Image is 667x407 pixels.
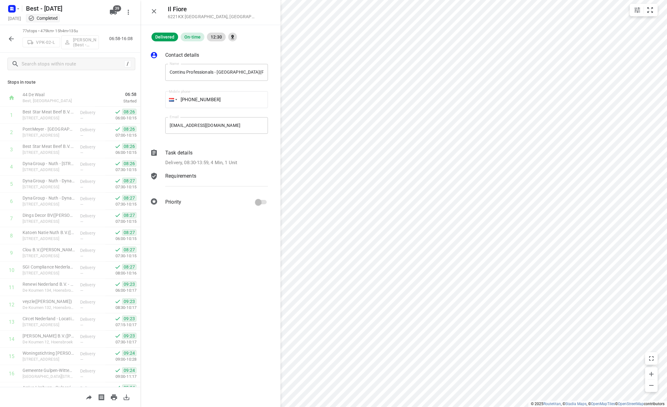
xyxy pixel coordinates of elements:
svg: Done [115,143,121,149]
svg: Done [115,333,121,339]
p: Arriva Limburg - Gulpen(Lex Vergouwen) [23,384,75,391]
svg: Done [115,316,121,322]
p: Best Star Meat Beef B.V.(Roland Moederscheim) [23,109,75,115]
span: 08:26 [122,143,136,149]
div: Contact details [150,51,268,60]
p: DynaGroup - Nuth - Daelderweg 21(Receptie) [23,160,75,167]
span: — [80,237,83,241]
span: — [80,116,83,121]
p: 07:30-10:15 [105,201,136,207]
svg: Done [115,367,121,373]
p: 08:00-10:16 [105,270,136,276]
span: 09:23 [122,333,136,339]
p: Delivery [80,144,103,150]
div: 10 [9,267,14,273]
span: 09:23 [122,298,136,305]
svg: Done [115,195,121,201]
div: 7 [10,216,13,222]
p: Alpla Hoensbroek B.V.(Menno van Tol) [23,333,75,339]
p: Delivery [80,230,103,236]
button: Close [148,5,160,18]
span: 08:27 [122,212,136,218]
div: 13 [9,319,14,325]
span: Download route [120,394,133,400]
p: 09:00-11:17 [105,373,136,380]
p: Gemeente Gulpen-Wittem(Ary Noordam) [23,367,75,373]
span: Print shipping labels [95,394,108,400]
p: Clou B.V.([PERSON_NAME]) [23,247,75,253]
input: 1 (702) 123-4567 [165,91,268,108]
p: 08:30-10:17 [105,305,136,311]
p: Stops in route [8,79,133,86]
p: 6221KX [GEOGRAPHIC_DATA] , [GEOGRAPHIC_DATA] [168,14,255,19]
p: [STREET_ADDRESS] [23,115,75,121]
p: Delivery [80,316,103,322]
p: DynaGroup - Nuth - Dynalogic Benelux BV - Daelderweg 21(Cindy van Tienen Rutters ) [23,195,75,201]
p: Delivery [80,351,103,357]
p: Delivery [80,213,103,219]
svg: Done [115,281,121,287]
svg: Done [115,178,121,184]
p: De Koumen 134, Hoensbroek [23,287,75,294]
a: OpenStreetMap [618,402,644,406]
div: 3 [10,147,13,153]
div: 11 [9,284,14,290]
div: 1 [10,112,13,118]
p: 07:00-10:15 [105,218,136,225]
p: De Koumen 132, Hoensbroek [23,305,75,311]
span: 09:23 [122,281,136,287]
p: 07:30-10:15 [105,167,136,173]
span: 135u [69,29,78,33]
span: 09:23 [122,316,136,322]
p: DynaGroup - Nuth - Dynafix Repair - Daelderweg 21(Cindy van Tienen Rutters ) [23,178,75,184]
p: [STREET_ADDRESS] [23,218,75,225]
p: [STREET_ADDRESS] [23,201,75,207]
div: 6 [10,198,13,204]
p: [STREET_ADDRESS] [23,253,75,259]
input: Search stops within route [22,59,124,69]
span: Print route [108,394,120,400]
p: Requirements [165,172,196,180]
svg: Done [115,350,121,356]
p: 09:00-10:28 [105,356,136,363]
p: [STREET_ADDRESS] [23,184,75,190]
span: 08:27 [122,247,136,253]
svg: Done [115,264,121,270]
p: [STREET_ADDRESS] [23,149,75,156]
p: SGI Compliance Nederland - Nuth(Resie Essers) [23,264,75,270]
p: Delivery [80,109,103,116]
span: — [80,133,83,138]
span: 09:24 [122,350,136,356]
a: Routetitan [543,402,561,406]
div: Netherlands: + 31 [165,91,177,108]
p: 06:00-10:15 [105,149,136,156]
div: 9 [10,250,13,256]
div: Task detailsDelivery, 08:30-13:59, 4 Min, 1 Unit [150,149,268,166]
div: This project completed. You cannot make any changes to it. [28,15,58,21]
p: Delivery [80,161,103,167]
p: [STREET_ADDRESS] [23,356,75,363]
span: • [68,29,69,33]
p: 77 stops • 479km • 15h4m [23,28,99,34]
span: 08:27 [122,178,136,184]
span: — [80,305,83,310]
span: — [80,168,83,172]
span: — [80,185,83,190]
button: More [122,6,135,18]
p: Renewi Nederland B.V. - Regio Zuid - Hoensbroek (Lars Kolenburg) [23,281,75,287]
button: Map settings [631,4,644,16]
p: Contact details [165,51,199,59]
p: De Koumen 118B, Hoensbroek [23,322,75,328]
div: / [124,60,131,67]
a: OpenMapTiles [591,402,615,406]
span: Delivered [151,34,178,39]
span: 12:30 [207,34,226,39]
p: Delivery, 08:30-13:59, 4 Min, 1 Unit [165,159,237,166]
p: Katoen Natie Nuth B.V.(Roger Driessen) [23,229,75,236]
p: Best, [GEOGRAPHIC_DATA] [23,98,88,104]
p: Woningstichting VanHier Wonen(Mariëlle Lamers) [23,350,75,356]
div: 15 [9,353,14,359]
p: Delivery [80,299,103,305]
svg: Done [115,160,121,167]
p: Delivery [80,127,103,133]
